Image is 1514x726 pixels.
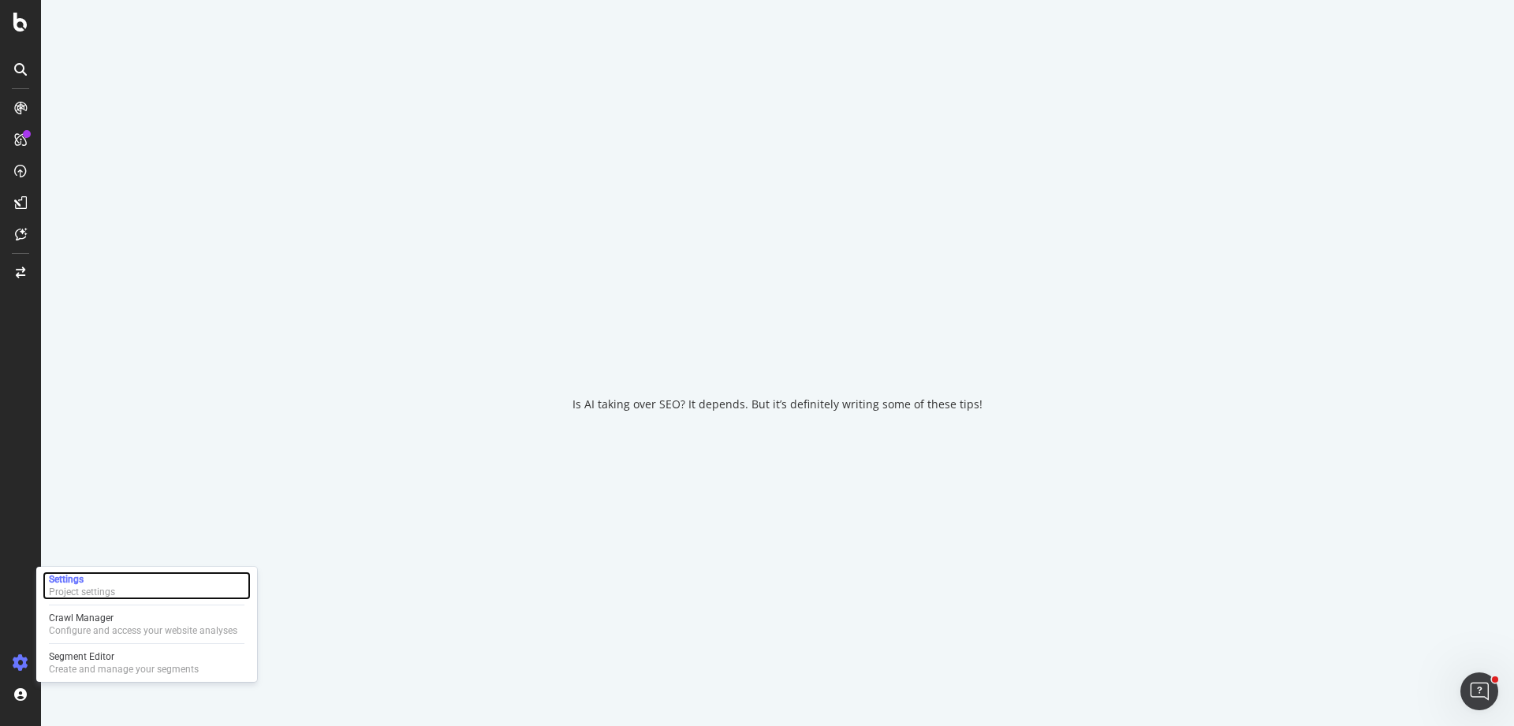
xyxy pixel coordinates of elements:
[49,612,237,624] div: Crawl Manager
[49,663,199,676] div: Create and manage your segments
[43,571,251,600] a: SettingsProject settings
[721,315,834,371] div: animation
[49,624,237,637] div: Configure and access your website analyses
[1460,672,1498,710] iframe: Intercom live chat
[43,610,251,639] a: Crawl ManagerConfigure and access your website analyses
[49,573,115,586] div: Settings
[43,649,251,677] a: Segment EditorCreate and manage your segments
[49,650,199,663] div: Segment Editor
[49,586,115,598] div: Project settings
[572,397,983,412] div: Is AI taking over SEO? It depends. But it’s definitely writing some of these tips!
